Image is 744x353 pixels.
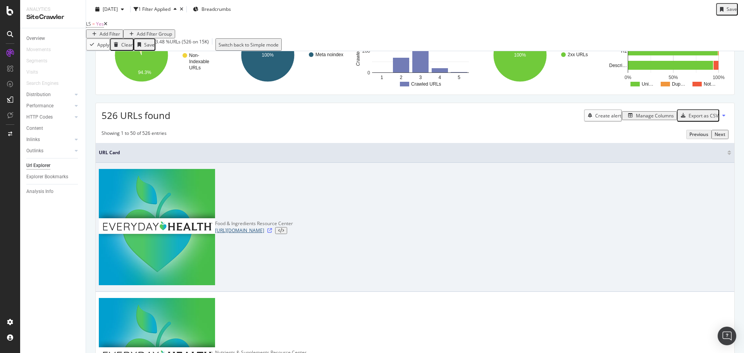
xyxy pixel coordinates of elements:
div: Movements [26,46,51,54]
text: Indexable [189,59,209,64]
div: Search Engines [26,79,59,88]
div: Manage Columns [636,112,674,119]
div: Open Intercom Messenger [718,327,736,345]
div: 1 Filter Applied [138,6,170,12]
span: 2025 Sep. 3rd [103,6,118,12]
div: Add Filter Group [137,31,172,37]
div: Segments [26,57,47,65]
div: Create alert [595,112,621,119]
a: Url Explorer [26,162,80,170]
a: [URL][DOMAIN_NAME] [215,227,264,234]
svg: A chart. [228,21,349,89]
div: Url Explorer [26,162,50,170]
text: Dup… [672,81,685,87]
span: 526 URLs found [102,109,170,122]
text: 100% [262,52,274,58]
text: URLs [189,65,201,71]
div: Save [144,41,155,48]
a: HTTP Codes [26,113,72,121]
button: Export as CSV [677,109,719,122]
div: Inlinks [26,136,40,144]
div: Food & Ingredients Resource Center [215,220,293,227]
text: 94.3% [138,70,151,75]
div: Analytics [26,6,79,13]
div: Clear [121,41,133,48]
svg: A chart. [354,21,475,89]
text: 4 [439,75,441,80]
a: Search Engines [26,79,66,88]
svg: A chart. [606,21,727,89]
a: Overview [26,34,80,43]
div: Add Filter [100,31,120,37]
text: Descri… [609,63,627,68]
button: Create alert [584,109,622,122]
span: LS [86,21,91,27]
span: = [92,21,95,27]
div: Content [26,124,43,133]
div: Visits [26,68,38,76]
div: Previous [689,131,708,138]
div: Switch back to Simple mode [219,41,279,48]
button: Previous [686,130,711,139]
text: Crawled URLs [411,81,441,87]
div: SiteCrawler [26,13,79,22]
div: times [180,7,183,12]
svg: A chart. [480,21,601,89]
div: 3.48 % URLs ( 526 on 15K ) [155,38,209,51]
text: 100% [713,75,725,80]
a: Explorer Bookmarks [26,173,80,181]
text: 2xx URLs [568,52,588,57]
text: H1 [621,48,627,54]
div: Outlinks [26,147,43,155]
div: Next [715,131,725,138]
div: Save [727,6,737,12]
a: Segments [26,57,55,65]
text: 1 [381,75,383,80]
button: Next [711,130,728,139]
button: Clear [110,38,134,51]
button: Apply [86,38,110,51]
span: Yes [96,21,104,27]
text: Meta noindex [315,52,343,57]
button: 1 Filter Applied [134,3,180,15]
text: 0% [625,75,632,80]
div: Showing 1 to 50 of 526 entries [102,130,167,139]
a: Inlinks [26,136,72,144]
text: 2 [400,75,403,80]
div: Overview [26,34,45,43]
button: Save [716,3,738,15]
text: 100% [514,52,526,58]
button: Switch back to Simple mode [215,38,282,51]
a: Visits [26,68,46,76]
button: Save [134,38,155,51]
div: Analysis Info [26,188,53,196]
div: Export as CSV [689,112,718,119]
a: Content [26,124,80,133]
a: Performance [26,102,72,110]
a: Visit Online Page [267,228,272,233]
div: Apply [97,41,109,48]
text: Not… [704,81,716,87]
a: Outlinks [26,147,72,155]
div: HTTP Codes [26,113,53,121]
div: Performance [26,102,53,110]
span: URL Card [99,149,725,156]
svg: A chart. [102,21,223,89]
button: Breadcrumbs [190,3,234,15]
img: main image [99,169,215,285]
text: 5 [458,75,460,80]
text: 50% [669,75,678,80]
button: View HTML Source [275,227,287,234]
div: Explorer Bookmarks [26,173,68,181]
a: Distribution [26,91,72,99]
span: Breadcrumbs [201,6,231,12]
button: [DATE] [92,3,127,15]
text: Crawled URLs [355,36,361,66]
a: Analysis Info [26,188,80,196]
button: Add Filter [86,29,123,38]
